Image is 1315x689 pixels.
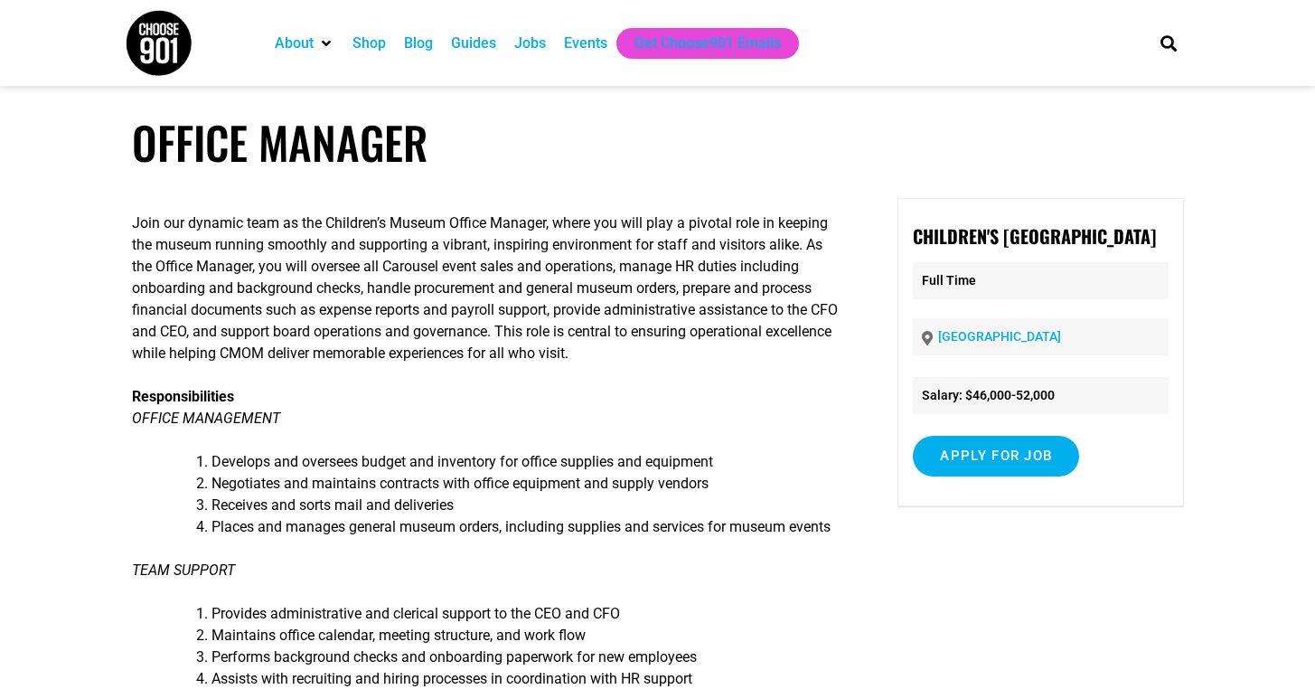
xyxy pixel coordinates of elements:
[211,451,846,473] li: Develops and oversees budget and inventory for office supplies and equipment
[211,495,846,516] li: Receives and sorts mail and deliveries
[514,33,546,54] a: Jobs
[132,212,846,364] p: Join our dynamic team as the Children’s Museum Office Manager, where you will play a pivotal role...
[211,647,846,668] li: Performs background checks and onboarding paperwork for new employees
[132,116,1184,169] h1: Office Manager
[132,410,280,427] em: OFFICE MANAGEMENT
[275,33,314,54] a: About
[913,377,1168,414] li: Salary: $46,000-52,000
[352,33,386,54] a: Shop
[211,516,846,538] li: Places and manages general museum orders, including supplies and services for museum events
[132,562,235,579] em: TEAM SUPPORT
[913,436,1079,477] input: Apply for job
[913,262,1168,299] p: Full Time
[266,28,343,59] div: About
[634,33,781,54] a: Get Choose901 Emails
[132,388,234,405] strong: Responsibilities
[451,33,496,54] a: Guides
[211,603,846,625] li: Provides administrative and clerical support to the CEO and CFO
[211,473,846,495] li: Negotiates and maintains contracts with office equipment and supply vendors
[404,33,433,54] a: Blog
[211,625,846,647] li: Maintains office calendar, meeting structure, and work flow
[1153,28,1183,58] div: Search
[913,222,1156,250] strong: Children's [GEOGRAPHIC_DATA]
[564,33,607,54] a: Events
[938,329,1061,344] a: [GEOGRAPHIC_DATA]
[266,28,1130,59] nav: Main nav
